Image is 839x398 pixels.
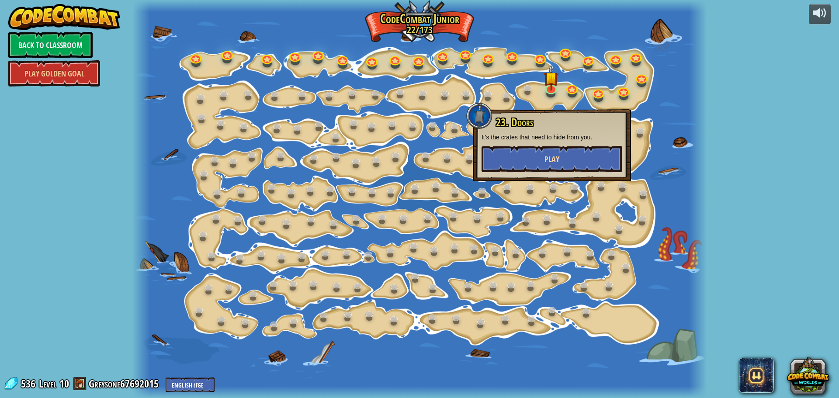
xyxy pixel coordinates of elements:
span: 10 [59,377,69,391]
button: Play [482,146,622,172]
img: level-banner-started.png [544,65,558,90]
span: 23. Doors [496,115,533,130]
p: It's the crates that need to hide from you. [482,133,622,142]
a: Play Golden Goal [8,60,100,87]
span: 536 [21,377,38,391]
span: Play [544,154,559,165]
a: Back to Classroom [8,32,93,58]
span: Level [39,377,56,391]
img: CodeCombat - Learn how to code by playing a game [8,4,120,30]
a: Greysonf67692015 [89,377,161,391]
button: Adjust volume [809,4,831,24]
